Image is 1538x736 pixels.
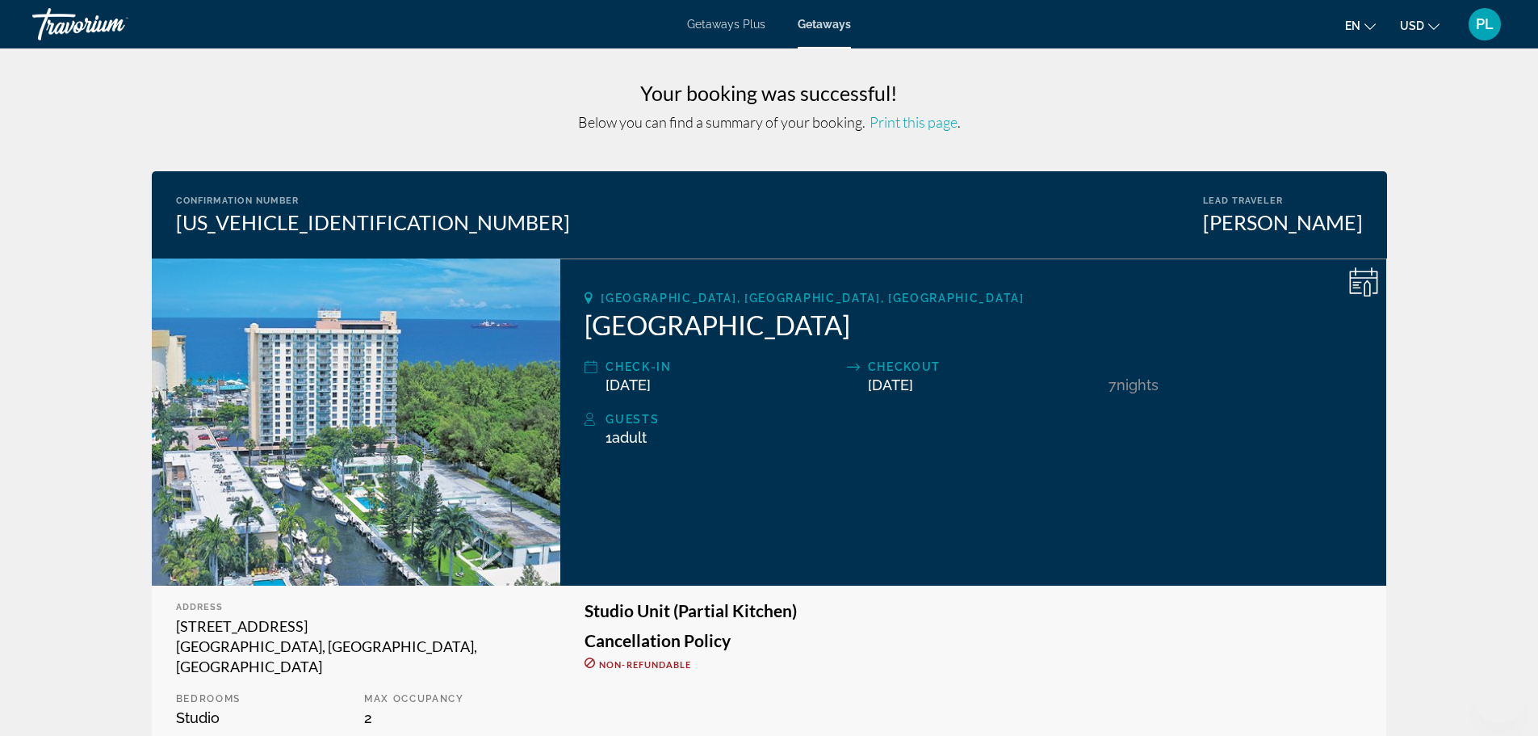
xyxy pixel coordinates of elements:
span: 7 [1108,376,1117,393]
iframe: Button to launch messaging window [1473,671,1525,723]
div: Checkout [868,357,1100,376]
span: [DATE] [868,376,913,393]
span: Below you can find a summary of your booking. [578,113,865,131]
div: Guests [606,410,1362,429]
h3: Studio Unit (Partial Kitchen) [585,602,1362,620]
span: en [1345,19,1360,32]
span: Non-refundable [599,659,691,670]
span: 2 [364,709,372,726]
h3: Your booking was successful! [152,81,1387,105]
span: PL [1476,16,1494,32]
div: Address [176,602,537,612]
span: . [867,113,961,131]
span: Nights [1117,376,1159,393]
div: Check-In [606,357,838,376]
button: Change currency [1400,14,1440,37]
button: Change language [1345,14,1376,37]
span: Adult [612,429,647,446]
h3: Cancellation Policy [585,632,1362,650]
p: Bedrooms [176,693,348,704]
h2: [GEOGRAPHIC_DATA] [585,309,1362,341]
a: Getaways Plus [687,18,765,31]
button: User Menu [1464,7,1506,41]
div: [PERSON_NAME] [1203,210,1363,234]
span: USD [1400,19,1424,32]
a: Getaways [798,18,851,31]
span: [DATE] [606,376,651,393]
div: Lead Traveler [1203,196,1363,206]
a: Travorium [32,3,194,45]
span: Print this page [870,113,958,131]
div: Confirmation Number [176,196,570,206]
p: Max Occupancy [364,693,536,704]
span: Studio [176,709,220,726]
div: [US_VEHICLE_IDENTIFICATION_NUMBER] [176,210,570,234]
div: [STREET_ADDRESS] [GEOGRAPHIC_DATA], [GEOGRAPHIC_DATA], [GEOGRAPHIC_DATA] [176,616,537,677]
span: 1 [606,429,647,446]
span: [GEOGRAPHIC_DATA], [GEOGRAPHIC_DATA], [GEOGRAPHIC_DATA] [601,292,1024,305]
